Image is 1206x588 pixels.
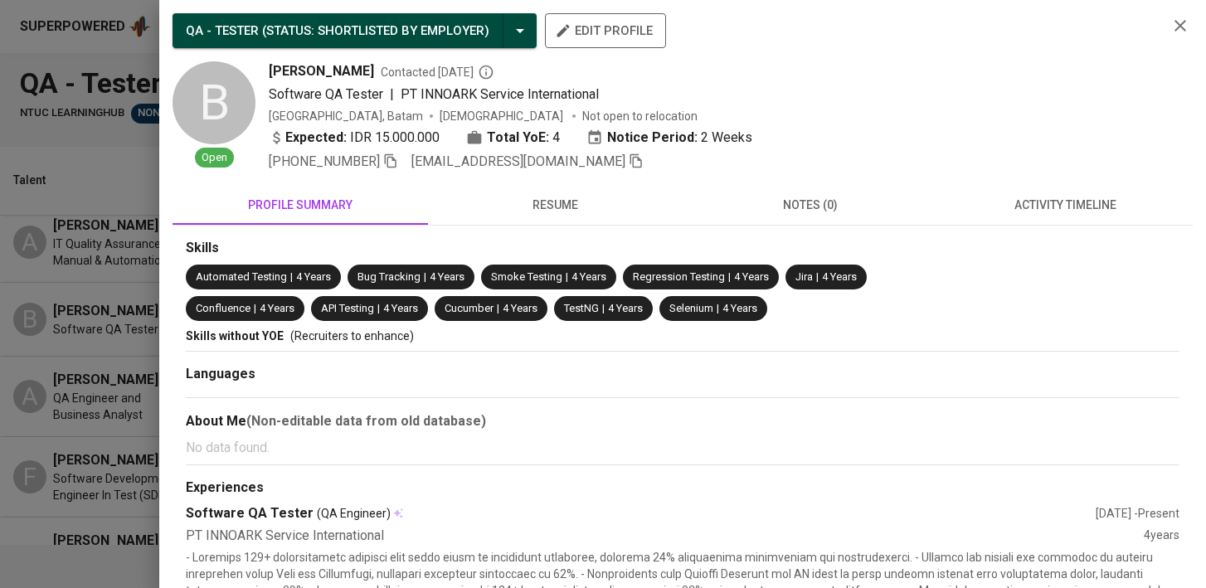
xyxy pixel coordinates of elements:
span: Regression Testing [633,270,725,283]
p: Not open to relocation [582,108,698,124]
span: [EMAIL_ADDRESS][DOMAIN_NAME] [411,153,625,169]
span: Automated Testing [196,270,287,283]
span: profile summary [182,195,418,216]
span: 4 Years [722,302,757,314]
svg: By Batam recruiter [478,64,494,80]
span: (Recruiters to enhance) [290,329,414,343]
span: 4 Years [430,270,464,283]
span: Open [195,150,234,166]
b: Notice Period: [607,128,698,148]
span: (QA Engineer) [317,505,391,522]
span: | [424,270,426,285]
span: | [728,270,731,285]
button: edit profile [545,13,666,48]
span: Smoke Testing [491,270,562,283]
div: Skills [186,239,1179,258]
span: Confluence [196,302,250,314]
span: | [390,85,394,104]
span: notes (0) [693,195,928,216]
p: No data found. [186,438,1179,458]
div: 2 Weeks [586,128,752,148]
div: Languages [186,365,1179,384]
span: | [816,270,819,285]
span: | [602,301,605,317]
span: edit profile [558,20,653,41]
div: IDR 15.000.000 [269,128,440,148]
span: Selenium [669,302,713,314]
div: Experiences [186,479,1179,498]
span: 4 Years [260,302,294,314]
span: | [254,301,256,317]
div: About Me [186,411,1179,431]
span: 4 [552,128,560,148]
span: Skills without YOE [186,329,284,343]
a: edit profile [545,23,666,36]
span: Cucumber [445,302,494,314]
span: | [290,270,293,285]
span: | [566,270,568,285]
span: 4 Years [608,302,643,314]
span: [DEMOGRAPHIC_DATA] [440,108,566,124]
span: ( STATUS : Shortlisted by Employer ) [262,23,489,38]
b: Expected: [285,128,347,148]
span: PT INNOARK Service International [401,86,599,102]
span: | [377,301,380,317]
span: QA - TESTER [186,23,259,38]
span: API Testing [321,302,374,314]
span: [PERSON_NAME] [269,61,374,81]
div: Software QA Tester [186,504,1096,523]
span: [PHONE_NUMBER] [269,153,380,169]
span: Bug Tracking [357,270,421,283]
span: | [717,301,719,317]
span: Software QA Tester [269,86,383,102]
div: [GEOGRAPHIC_DATA], Batam [269,108,423,124]
span: 4 Years [296,270,331,283]
span: 4 Years [734,270,769,283]
span: 4 Years [571,270,606,283]
div: 4 years [1144,527,1179,546]
b: (Non-editable data from old database) [246,413,486,429]
span: TestNG [564,302,599,314]
span: | [497,301,499,317]
span: Jira [795,270,813,283]
div: B [173,61,255,144]
span: 4 Years [383,302,418,314]
b: Total YoE: [487,128,549,148]
button: QA - TESTER (STATUS: Shortlisted by Employer) [173,13,537,48]
div: [DATE] - Present [1096,505,1179,522]
div: PT INNOARK Service International [186,527,1144,546]
span: resume [438,195,674,216]
span: 4 Years [503,302,537,314]
span: activity timeline [948,195,1184,216]
span: 4 Years [822,270,857,283]
span: Contacted [DATE] [381,64,494,80]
